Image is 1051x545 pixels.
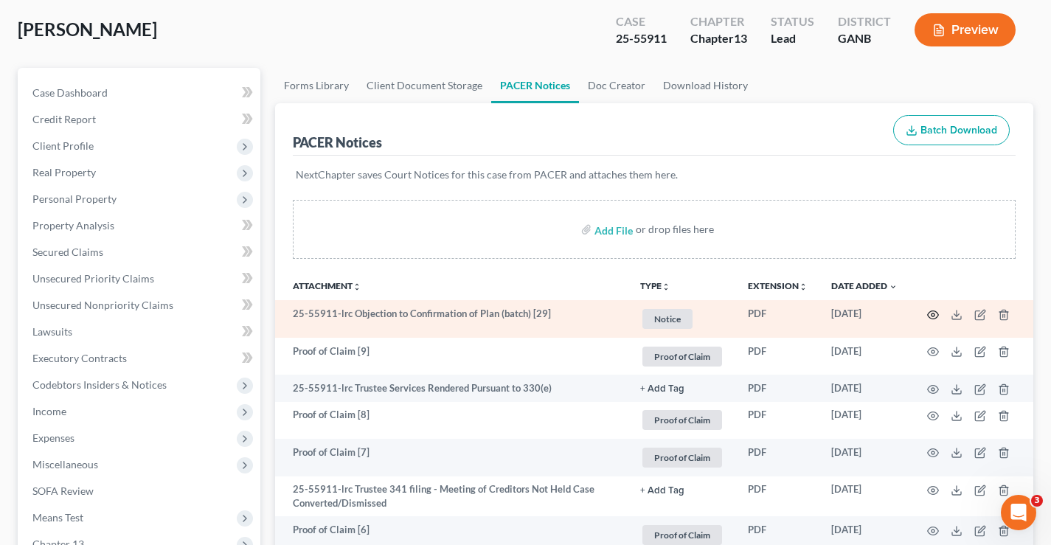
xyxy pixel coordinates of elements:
span: Unsecured Nonpriority Claims [32,299,173,311]
a: Attachmentunfold_more [293,280,361,291]
div: Chapter [690,13,747,30]
i: unfold_more [353,282,361,291]
div: Lead [771,30,814,47]
a: Lawsuits [21,319,260,345]
span: Notice [642,309,693,329]
i: unfold_more [662,282,670,291]
div: 25-55911 [616,30,667,47]
a: Unsecured Nonpriority Claims [21,292,260,319]
div: PACER Notices [293,133,382,151]
span: Lawsuits [32,325,72,338]
div: Chapter [690,30,747,47]
a: Credit Report [21,106,260,133]
td: PDF [736,375,819,401]
td: [DATE] [819,439,909,476]
a: Client Document Storage [358,68,491,103]
a: Proof of Claim [640,408,724,432]
a: Executory Contracts [21,345,260,372]
a: Secured Claims [21,239,260,265]
span: Means Test [32,511,83,524]
a: PACER Notices [491,68,579,103]
td: PDF [736,402,819,440]
button: Preview [915,13,1016,46]
div: Status [771,13,814,30]
td: PDF [736,338,819,375]
span: Property Analysis [32,219,114,232]
a: Forms Library [275,68,358,103]
a: + Add Tag [640,381,724,395]
a: Property Analysis [21,212,260,239]
td: Proof of Claim [9] [275,338,628,375]
iframe: Intercom live chat [1001,495,1036,530]
span: Unsecured Priority Claims [32,272,154,285]
td: [DATE] [819,300,909,338]
span: 3 [1031,495,1043,507]
a: Extensionunfold_more [748,280,808,291]
span: Personal Property [32,192,117,205]
td: [DATE] [819,338,909,375]
a: + Add Tag [640,482,724,496]
td: PDF [736,439,819,476]
td: PDF [736,300,819,338]
a: Download History [654,68,757,103]
a: Date Added expand_more [831,280,898,291]
span: 13 [734,31,747,45]
span: Case Dashboard [32,86,108,99]
a: Unsecured Priority Claims [21,265,260,292]
td: [DATE] [819,402,909,440]
span: Proof of Claim [642,347,722,367]
td: [DATE] [819,375,909,401]
i: unfold_more [799,282,808,291]
button: + Add Tag [640,486,684,496]
td: 25-55911-lrc Trustee Services Rendered Pursuant to 330(e) [275,375,628,401]
span: Batch Download [920,124,997,136]
span: Executory Contracts [32,352,127,364]
div: GANB [838,30,891,47]
div: or drop files here [636,222,714,237]
td: Proof of Claim [7] [275,439,628,476]
td: [DATE] [819,476,909,517]
a: Notice [640,307,724,331]
span: Secured Claims [32,246,103,258]
span: Codebtors Insiders & Notices [32,378,167,391]
span: [PERSON_NAME] [18,18,157,40]
span: Income [32,405,66,417]
a: Doc Creator [579,68,654,103]
button: Batch Download [893,115,1010,146]
span: Client Profile [32,139,94,152]
a: Proof of Claim [640,344,724,369]
span: Miscellaneous [32,458,98,471]
span: Expenses [32,431,74,444]
button: TYPEunfold_more [640,282,670,291]
span: Proof of Claim [642,525,722,545]
td: PDF [736,476,819,517]
span: Credit Report [32,113,96,125]
td: Proof of Claim [8] [275,402,628,440]
a: SOFA Review [21,478,260,504]
div: Case [616,13,667,30]
td: 25-55911-lrc Objection to Confirmation of Plan (batch) [29] [275,300,628,338]
a: Proof of Claim [640,445,724,470]
span: Proof of Claim [642,448,722,468]
button: + Add Tag [640,384,684,394]
div: District [838,13,891,30]
span: Proof of Claim [642,410,722,430]
span: SOFA Review [32,485,94,497]
a: Case Dashboard [21,80,260,106]
span: Real Property [32,166,96,178]
td: 25-55911-lrc Trustee 341 filing - Meeting of Creditors Not Held Case Converted/Dismissed [275,476,628,517]
p: NextChapter saves Court Notices for this case from PACER and attaches them here. [296,167,1013,182]
i: expand_more [889,282,898,291]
